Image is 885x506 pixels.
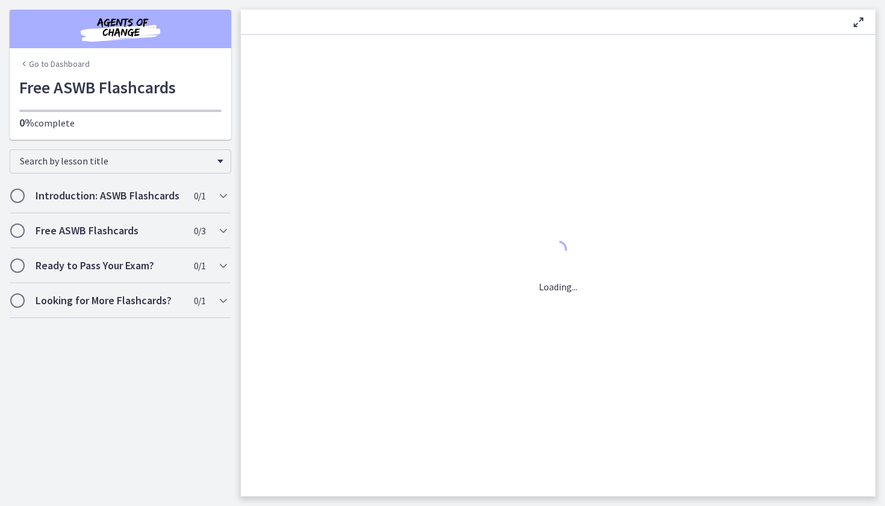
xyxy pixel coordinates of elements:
div: Search by lesson title [10,149,231,173]
a: Go to Dashboard [19,58,90,70]
p: Loading... [539,280,577,294]
span: 0% [19,116,34,130]
span: Search by lesson title [20,155,211,167]
span: 0 / 1 [194,293,205,308]
span: 0 / 1 [194,189,205,203]
span: 0 / 1 [194,258,205,273]
p: complete [19,116,222,130]
h2: Free ASWB Flashcards [36,223,182,238]
span: 0 / 3 [194,223,205,238]
h2: Ready to Pass Your Exam? [36,258,182,273]
h2: Looking for More Flashcards? [36,293,182,308]
h1: Free ASWB Flashcards [19,75,222,100]
h2: Introduction: ASWB Flashcards [36,189,182,203]
img: Agents of Change [48,14,193,43]
div: 1 [539,237,577,265]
